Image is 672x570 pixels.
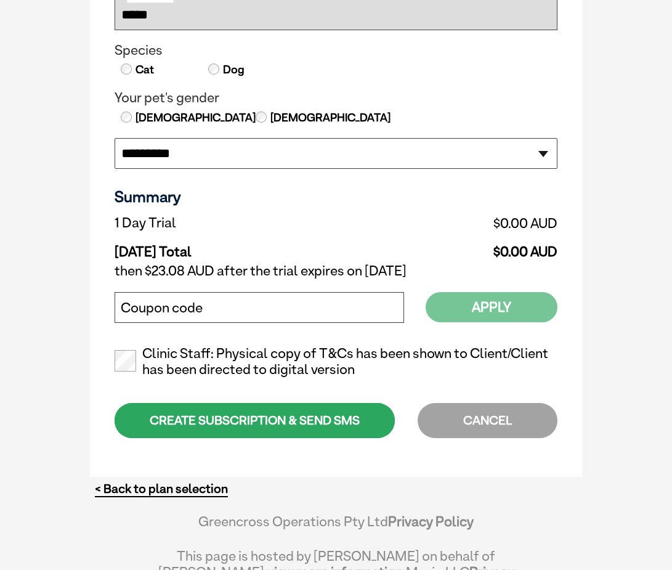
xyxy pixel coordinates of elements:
[426,292,557,322] button: Apply
[388,513,474,529] a: Privacy Policy
[355,212,557,234] td: $0.00 AUD
[115,43,557,59] legend: Species
[115,212,355,234] td: 1 Day Trial
[115,350,136,372] input: Clinic Staff: Physical copy of T&Cs has been shown to Client/Client has been directed to digital ...
[115,234,355,260] td: [DATE] Total
[121,300,203,316] label: Coupon code
[418,403,557,438] div: CANCEL
[115,260,557,282] td: then $23.08 AUD after the trial expires on [DATE]
[115,90,557,106] legend: Your pet's gender
[115,187,557,206] h3: Summary
[115,403,395,438] div: CREATE SUBSCRIPTION & SEND SMS
[115,346,557,378] label: Clinic Staff: Physical copy of T&Cs has been shown to Client/Client has been directed to digital ...
[95,481,228,497] a: < Back to plan selection
[158,513,514,542] div: Greencross Operations Pty Ltd
[355,234,557,260] td: $0.00 AUD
